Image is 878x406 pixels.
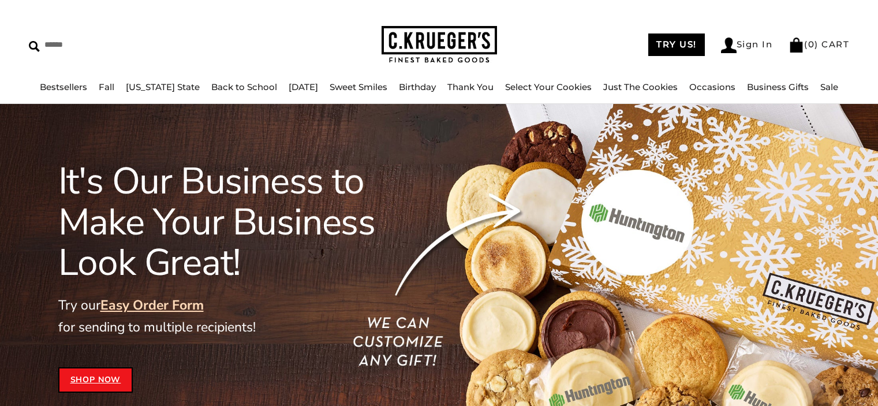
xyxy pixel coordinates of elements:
[603,81,678,92] a: Just The Cookies
[29,41,40,52] img: Search
[747,81,809,92] a: Business Gifts
[330,81,387,92] a: Sweet Smiles
[820,81,838,92] a: Sale
[289,81,318,92] a: [DATE]
[789,38,804,53] img: Bag
[99,81,114,92] a: Fall
[789,39,849,50] a: (0) CART
[399,81,436,92] a: Birthday
[58,367,133,393] a: Shop Now
[58,161,425,283] h1: It's Our Business to Make Your Business Look Great!
[447,81,494,92] a: Thank You
[648,33,705,56] a: TRY US!
[211,81,277,92] a: Back to School
[721,38,737,53] img: Account
[505,81,592,92] a: Select Your Cookies
[382,26,497,64] img: C.KRUEGER'S
[58,295,425,338] p: Try our for sending to multiple recipients!
[29,36,223,54] input: Search
[808,39,815,50] span: 0
[689,81,735,92] a: Occasions
[126,81,200,92] a: [US_STATE] State
[40,81,87,92] a: Bestsellers
[100,296,204,314] a: Easy Order Form
[721,38,773,53] a: Sign In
